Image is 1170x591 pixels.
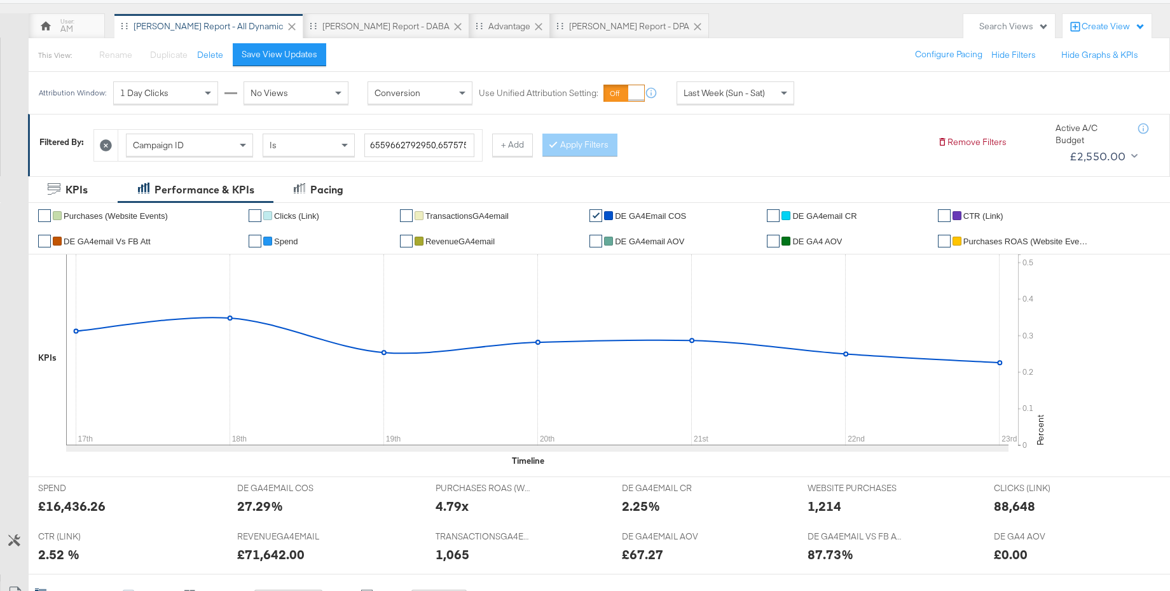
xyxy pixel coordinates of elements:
a: ✔ [249,235,261,247]
text: Percent [1035,415,1046,445]
button: Delete [197,49,223,61]
a: ✔ [38,235,51,247]
div: Timeline [512,455,544,467]
span: Purchases ROAS (Website Events) [963,237,1091,246]
a: ✔ [400,235,413,247]
span: CTR (LINK) [38,531,134,543]
div: Advantage [488,20,530,32]
span: REVENUEGA4EMAIL [237,531,333,543]
div: £67.27 [622,545,663,564]
div: 1,065 [436,545,469,564]
button: Hide Graphs & KPIs [1061,49,1138,61]
div: 87.73% [808,545,853,564]
span: Spend [274,237,298,246]
span: Last Week (Sun - Sat) [684,87,765,99]
div: KPIs [38,352,57,364]
div: 4.79x [436,497,469,515]
span: SPEND [38,482,134,494]
div: Save View Updates [242,48,317,60]
button: Configure Pacing [906,43,991,66]
span: DE GA4email AOV [615,237,684,246]
a: ✔ [938,235,951,247]
a: ✔ [767,209,780,222]
span: DE GA4EMAIL CR [622,482,717,494]
input: Enter a search term [364,134,474,157]
span: CTR (Link) [963,211,1003,221]
span: Duplicate [150,49,188,60]
a: ✔ [938,209,951,222]
div: Performance & KPIs [155,183,254,197]
span: No Views [251,87,288,99]
button: + Add [492,134,533,156]
span: Conversion [375,87,420,99]
div: Drag to reorder tab [121,22,128,29]
span: DE GA4 AOV [792,237,842,246]
div: 88,648 [994,497,1035,515]
span: WEBSITE PURCHASES [808,482,903,494]
span: RevenueGA4email [425,237,495,246]
span: DE GA4 AOV [994,531,1089,543]
div: Search Views [979,20,1049,32]
a: ✔ [589,209,602,222]
div: £71,642.00 [237,545,305,564]
a: ✔ [767,235,780,247]
a: ✔ [38,209,51,222]
span: Clicks (Link) [274,211,319,221]
a: ✔ [249,209,261,222]
span: DE GA4email vs FB Att [64,237,151,246]
div: Drag to reorder tab [556,22,563,29]
div: 1,214 [808,497,841,515]
span: Rename [99,49,132,60]
a: ✔ [400,209,413,222]
a: ✔ [589,235,602,247]
div: AM [60,23,73,35]
span: DE GA4EMAIL COS [237,482,333,494]
span: CLICKS (LINK) [994,482,1089,494]
div: £0.00 [994,545,1028,564]
span: DE GA4EMAIL AOV [622,531,717,543]
span: PURCHASES ROAS (WEBSITE EVENTS) [436,482,531,494]
button: Hide Filters [991,49,1036,61]
div: Drag to reorder tab [310,22,317,29]
div: [PERSON_NAME] Report - DABA [322,20,450,32]
button: £2,550.00 [1064,146,1140,167]
span: Is [270,139,277,151]
div: Active A/C Budget [1056,122,1125,146]
button: Remove Filters [937,136,1007,148]
div: 2.25% [622,497,660,515]
span: TransactionsGA4email [425,211,509,221]
div: Drag to reorder tab [476,22,483,29]
span: 1 Day Clicks [120,87,169,99]
div: 2.52 % [38,545,79,564]
span: Campaign ID [133,139,184,151]
span: TRANSACTIONSGA4EMAIL [436,531,531,543]
div: Filtered By: [39,136,84,148]
div: KPIs [65,183,88,197]
button: Save View Updates [233,43,326,66]
div: [PERSON_NAME] Report - All Dynamic [134,20,284,32]
div: [PERSON_NAME] Report - DPA [569,20,689,32]
div: £2,550.00 [1070,147,1126,166]
span: Purchases (Website Events) [64,211,168,221]
span: DE GA4email CR [792,211,857,221]
div: £16,436.26 [38,497,106,515]
div: Pacing [310,183,343,197]
span: DE GA4EMAIL VS FB ATT [808,531,903,543]
div: 27.29% [237,497,283,515]
span: DE GA4Email COS [615,211,686,221]
div: Create View [1082,20,1145,33]
div: This View: [38,50,72,60]
label: Use Unified Attribution Setting: [479,87,598,99]
div: Attribution Window: [38,88,107,97]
